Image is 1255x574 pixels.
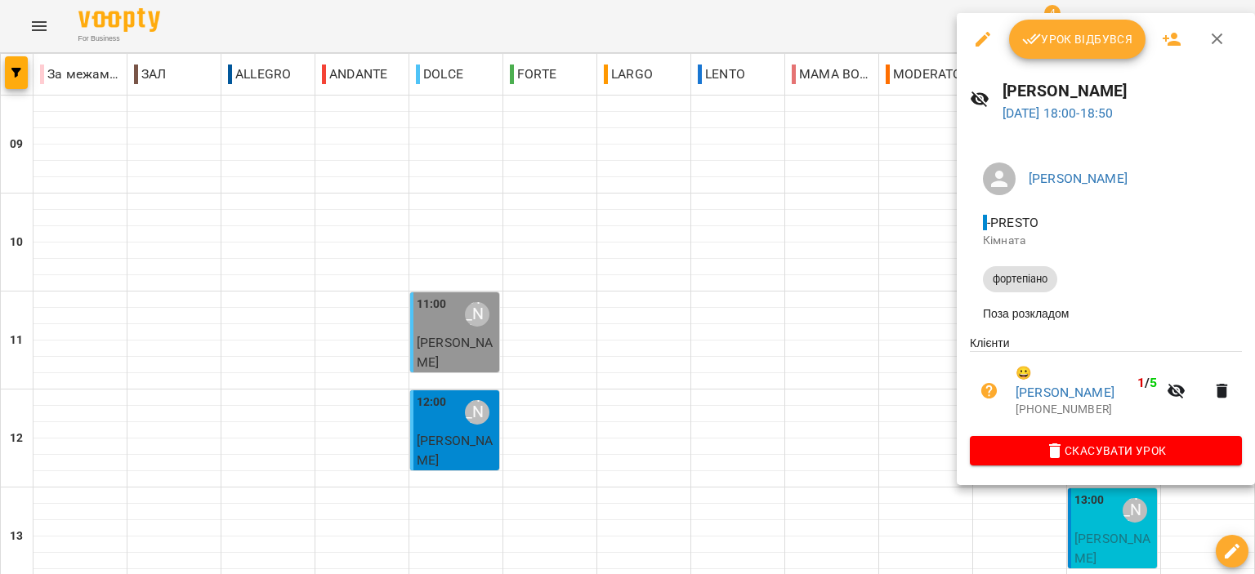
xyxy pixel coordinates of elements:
button: Урок відбувся [1009,20,1146,59]
li: Поза розкладом [970,299,1242,328]
a: [PERSON_NAME] [1029,171,1128,186]
span: - PRESTO [983,215,1042,230]
p: Кімната [983,233,1229,249]
a: 😀 [PERSON_NAME] [1016,363,1131,402]
span: 5 [1150,375,1157,390]
span: Скасувати Урок [983,441,1229,461]
h6: [PERSON_NAME] [1003,78,1242,104]
b: / [1137,375,1157,390]
span: 1 [1137,375,1145,390]
button: Візит ще не сплачено. Додати оплату? [970,372,1009,411]
ul: Клієнти [970,335,1242,436]
a: [DATE] 18:00-18:50 [1003,105,1114,121]
span: Урок відбувся [1022,29,1133,49]
p: [PHONE_NUMBER] [1016,402,1157,418]
span: фортепіано [983,272,1057,287]
button: Скасувати Урок [970,436,1242,465]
